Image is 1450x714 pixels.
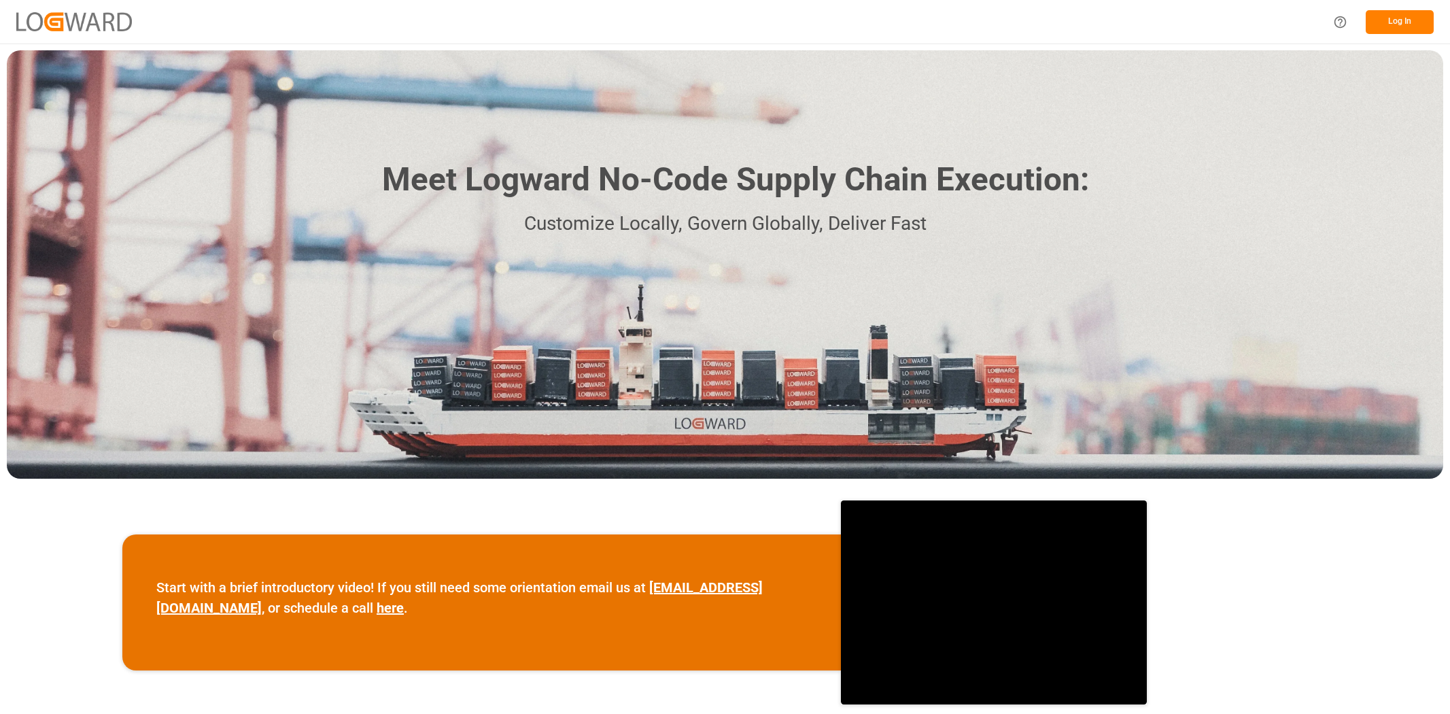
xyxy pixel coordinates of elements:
[1325,7,1356,37] button: Help Center
[362,209,1089,239] p: Customize Locally, Govern Globally, Deliver Fast
[16,12,132,31] img: Logward_new_orange.png
[156,577,807,618] p: Start with a brief introductory video! If you still need some orientation email us at , or schedu...
[1366,10,1434,34] button: Log In
[377,600,404,616] a: here
[382,156,1089,204] h1: Meet Logward No-Code Supply Chain Execution:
